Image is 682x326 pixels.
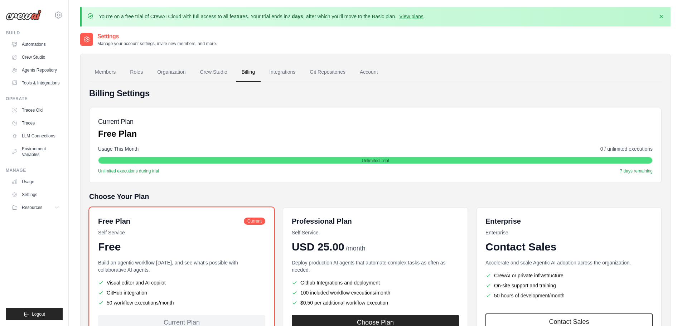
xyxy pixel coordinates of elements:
[346,244,366,253] span: /month
[485,240,653,253] div: Contact Sales
[292,216,352,226] h6: Professional Plan
[9,104,63,116] a: Traces Old
[98,145,139,152] span: Usage This Month
[98,216,130,226] h6: Free Plan
[485,216,653,226] h6: Enterprise
[89,88,662,99] h4: Billing Settings
[236,63,261,82] a: Billing
[98,259,265,273] p: Build an agentic workflow [DATE], and see what's possible with collaborative AI agents.
[97,41,217,47] p: Manage your account settings, invite new members, and more.
[485,292,653,299] li: 50 hours of development/month
[287,14,303,19] strong: 7 days
[32,311,45,317] span: Logout
[6,308,63,320] button: Logout
[399,14,423,19] a: View plans
[98,229,265,236] p: Self Service
[98,289,265,296] li: GitHub integration
[9,77,63,89] a: Tools & Integrations
[124,63,149,82] a: Roles
[6,30,63,36] div: Build
[292,229,459,236] p: Self Service
[354,63,384,82] a: Account
[485,272,653,279] li: CrewAI or private infrastructure
[485,229,653,236] p: Enterprise
[6,167,63,173] div: Manage
[9,39,63,50] a: Automations
[362,158,389,164] span: Unlimited Trial
[6,96,63,102] div: Operate
[89,191,662,201] h5: Choose Your Plan
[263,63,301,82] a: Integrations
[98,128,137,140] p: Free Plan
[98,279,265,286] li: Visual editor and AI copilot
[99,13,425,20] p: You're on a free trial of CrewAI Cloud with full access to all features. Your trial ends in , aft...
[485,259,653,266] p: Accelerate and scale Agentic AI adoption across the organization.
[151,63,191,82] a: Organization
[9,52,63,63] a: Crew Studio
[98,117,137,127] h5: Current Plan
[600,145,653,152] span: 0 / unlimited executions
[292,279,459,286] li: Github Integrations and deployment
[9,130,63,142] a: LLM Connections
[292,299,459,306] li: $0.50 per additional workflow execution
[194,63,233,82] a: Crew Studio
[292,259,459,273] p: Deploy production AI agents that automate complex tasks as often as needed.
[22,205,42,210] span: Resources
[9,143,63,160] a: Environment Variables
[6,10,42,20] img: Logo
[292,240,344,253] span: USD 25.00
[9,202,63,213] button: Resources
[9,64,63,76] a: Agents Repository
[292,289,459,296] li: 100 included workflow executions/month
[620,168,653,174] span: 7 days remaining
[304,63,351,82] a: Git Repositories
[89,63,121,82] a: Members
[98,168,159,174] span: Unlimited executions during trial
[98,240,265,253] div: Free
[485,282,653,289] li: On-site support and training
[98,299,265,306] li: 50 workflow executions/month
[244,218,265,225] span: Current
[97,32,217,41] h2: Settings
[9,176,63,188] a: Usage
[9,117,63,129] a: Traces
[9,189,63,200] a: Settings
